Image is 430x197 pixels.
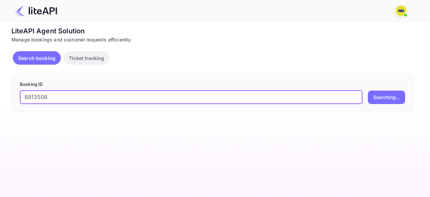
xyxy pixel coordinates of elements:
[368,91,405,104] button: Searching...
[18,55,55,62] p: Search booking
[396,5,406,16] img: N/A N/A
[11,26,415,36] div: LiteAPI Agent Solution
[69,55,104,62] p: Ticket tracking
[20,91,362,104] input: Enter Booking ID (e.g., 63782194)
[20,81,406,88] p: Booking ID
[11,36,415,43] div: Manage bookings and customer requests efficiently.
[15,5,57,16] img: LiteAPI Logo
